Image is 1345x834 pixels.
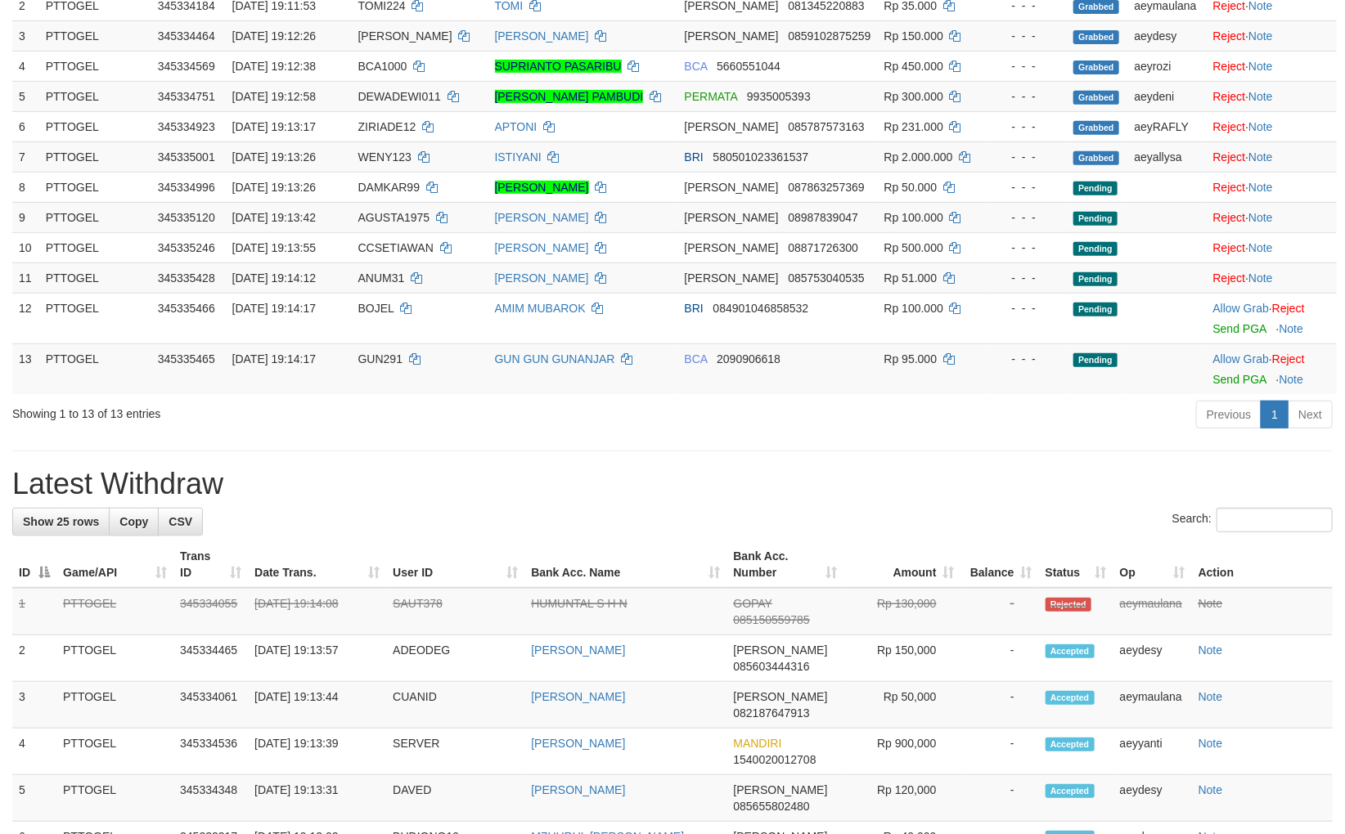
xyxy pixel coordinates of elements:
a: Note [1199,737,1223,750]
td: PTTOGEL [39,262,151,293]
span: 345334751 [158,90,215,103]
span: Grabbed [1073,30,1119,44]
a: Reject [1213,181,1246,194]
td: 345334061 [173,682,248,729]
td: Rp 900,000 [844,729,961,775]
a: Allow Grab [1213,302,1269,315]
div: - - - [996,351,1060,367]
a: Note [1248,60,1273,73]
input: Search: [1217,508,1333,532]
td: CUANID [386,682,524,729]
span: Rp 51.000 [884,271,938,285]
a: Send PGA [1213,373,1266,386]
td: 2 [12,635,56,682]
td: · [1207,232,1337,262]
td: PTTOGEL [39,293,151,343]
td: - [961,635,1039,682]
td: 12 [12,293,39,343]
span: Accepted [1046,738,1095,751]
a: Note [1280,373,1304,386]
span: [PERSON_NAME] [685,271,779,285]
span: BCA [685,60,708,73]
span: Grabbed [1073,121,1119,135]
td: [DATE] 19:13:39 [248,729,386,775]
td: PTTOGEL [39,232,151,262]
span: BRI [685,150,704,164]
td: PTTOGEL [39,20,151,51]
td: Rp 130,000 [844,588,961,635]
span: 345335465 [158,352,215,365]
span: Copy 085603444316 to clipboard [733,660,809,673]
span: [DATE] 19:12:38 [232,60,316,73]
span: AGUSTA1975 [358,211,430,224]
td: SERVER [386,729,524,775]
div: - - - [996,88,1060,105]
td: PTTOGEL [56,775,173,822]
a: SUPRIANTO PASARIBU [495,60,622,73]
span: Copy 1540020012708 to clipboard [733,753,816,766]
span: BOJEL [358,302,394,315]
span: Copy 085655802480 to clipboard [733,800,809,813]
td: - [961,682,1039,729]
td: · [1207,262,1337,293]
span: Rp 450.000 [884,60,943,73]
span: Accepted [1046,691,1095,705]
td: 5 [12,81,39,111]
td: 4 [12,729,56,775]
span: Accepted [1046,784,1095,798]
a: Reject [1272,352,1305,365]
td: 345334465 [173,635,248,682]
a: Show 25 rows [12,508,110,536]
span: ANUM31 [358,271,405,285]
a: Note [1248,90,1273,103]
td: - [961,775,1039,822]
div: - - - [996,179,1060,195]
a: APTONI [495,120,538,133]
a: Reject [1213,90,1246,103]
td: PTTOGEL [39,111,151,141]
th: Trans ID: activate to sort column ascending [173,541,248,588]
a: Reject [1213,211,1246,224]
span: Copy 08871726300 to clipboard [788,241,858,254]
span: Pending [1073,242,1118,256]
th: Op: activate to sort column ascending [1113,541,1192,588]
div: - - - [996,300,1060,316]
td: · [1207,202,1337,232]
span: Rejected [1046,598,1091,612]
td: aeydesy [1128,20,1207,51]
td: 345334348 [173,775,248,822]
span: [DATE] 19:12:26 [232,29,316,43]
td: aeymaulana [1113,588,1192,635]
td: SAUT378 [386,588,524,635]
td: [DATE] 19:13:57 [248,635,386,682]
span: Grabbed [1073,91,1119,105]
a: [PERSON_NAME] [531,737,625,750]
a: Note [1248,241,1273,254]
span: DEWADEWI011 [358,90,441,103]
span: MANDIRI [733,737,781,750]
td: aeydesy [1113,775,1192,822]
td: · [1207,343,1337,394]
span: [DATE] 19:13:26 [232,150,316,164]
a: Note [1199,690,1223,703]
a: [PERSON_NAME] [495,181,589,194]
span: Copy 08987839047 to clipboard [788,211,858,224]
a: [PERSON_NAME] [531,690,625,703]
a: GUN GUN GUNANJAR [495,352,615,365]
span: Rp 2.000.000 [884,150,953,164]
span: PERMATA [685,90,738,103]
span: 345335001 [158,150,215,164]
td: - [961,729,1039,775]
span: Rp 150.000 [884,29,943,43]
span: [PERSON_NAME] [685,241,779,254]
td: · [1207,51,1337,81]
td: PTTOGEL [39,172,151,202]
td: 3 [12,682,56,729]
td: aeyRAFLY [1128,111,1207,141]
td: 5 [12,775,56,822]
span: [PERSON_NAME] [733,783,827,796]
span: [PERSON_NAME] [733,690,827,703]
span: [DATE] 19:14:17 [232,302,316,315]
span: Pending [1073,272,1118,286]
h1: Latest Withdraw [12,468,1333,500]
